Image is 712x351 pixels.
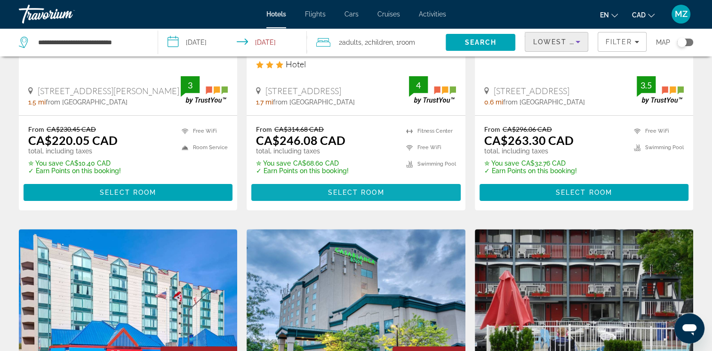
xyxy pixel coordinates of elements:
[24,186,232,197] a: Select Room
[480,184,688,201] button: Select Room
[484,98,503,106] span: 0.6 mi
[47,125,96,133] del: CA$230.45 CAD
[46,98,128,106] span: from [GEOGRAPHIC_DATA]
[503,125,552,133] del: CA$296.06 CAD
[266,10,286,18] a: Hotels
[256,160,291,167] span: ✮ You save
[256,59,456,69] div: 3 star Hotel
[28,160,121,167] p: CA$10.40 CAD
[533,36,580,48] mat-select: Sort by
[256,133,345,147] ins: CA$246.08 CAD
[286,59,306,69] span: Hotel
[177,125,228,137] li: Free WiFi
[656,36,670,49] span: Map
[637,76,684,104] img: TrustYou guest rating badge
[674,313,704,343] iframe: Button to launch messaging window
[100,189,156,196] span: Select Room
[181,76,228,104] img: TrustYou guest rating badge
[339,36,361,49] span: 2
[484,167,577,175] p: ✓ Earn Points on this booking!
[28,125,44,133] span: From
[344,10,359,18] a: Cars
[484,125,500,133] span: From
[24,184,232,201] button: Select Room
[401,158,456,170] li: Swimming Pool
[503,98,585,106] span: from [GEOGRAPHIC_DATA]
[669,4,693,24] button: User Menu
[446,34,515,51] button: Search
[251,184,460,201] button: Select Room
[401,142,456,153] li: Free WiFi
[401,125,456,137] li: Fitness Center
[377,10,400,18] a: Cruises
[368,39,393,46] span: Children
[629,125,684,137] li: Free WiFi
[28,147,121,155] p: total, including taxes
[484,160,519,167] span: ✮ You save
[256,98,273,106] span: 1.7 mi
[556,189,612,196] span: Select Room
[305,10,326,18] a: Flights
[600,11,609,19] span: en
[181,80,200,91] div: 3
[19,2,113,26] a: Travorium
[256,147,349,155] p: total, including taxes
[28,98,46,106] span: 1.5 mi
[274,125,324,133] del: CA$314.68 CAD
[533,38,593,46] span: Lowest Price
[265,86,341,96] span: [STREET_ADDRESS]
[251,186,460,197] a: Select Room
[632,11,646,19] span: CAD
[598,32,647,52] button: Filters
[484,147,577,155] p: total, including taxes
[675,9,688,19] span: MZ
[409,76,456,104] img: TrustYou guest rating badge
[307,28,446,56] button: Travelers: 2 adults, 2 children
[28,167,121,175] p: ✓ Earn Points on this booking!
[605,38,632,46] span: Filter
[361,36,393,49] span: , 2
[158,28,307,56] button: Select check in and out date
[399,39,415,46] span: Room
[393,36,415,49] span: , 1
[637,80,656,91] div: 3.5
[328,189,384,196] span: Select Room
[256,160,349,167] p: CA$68.60 CAD
[273,98,355,106] span: from [GEOGRAPHIC_DATA]
[177,142,228,153] li: Room Service
[632,8,655,22] button: Change currency
[480,186,688,197] a: Select Room
[629,142,684,153] li: Swimming Pool
[409,80,428,91] div: 4
[256,167,349,175] p: ✓ Earn Points on this booking!
[484,160,577,167] p: CA$32.76 CAD
[28,160,63,167] span: ✮ You save
[419,10,446,18] a: Activities
[494,86,569,96] span: [STREET_ADDRESS]
[465,39,497,46] span: Search
[600,8,618,22] button: Change language
[256,125,272,133] span: From
[484,133,574,147] ins: CA$263.30 CAD
[670,38,693,47] button: Toggle map
[38,86,179,96] span: [STREET_ADDRESS][PERSON_NAME]
[342,39,361,46] span: Adults
[28,133,118,147] ins: CA$220.05 CAD
[37,35,144,49] input: Search hotel destination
